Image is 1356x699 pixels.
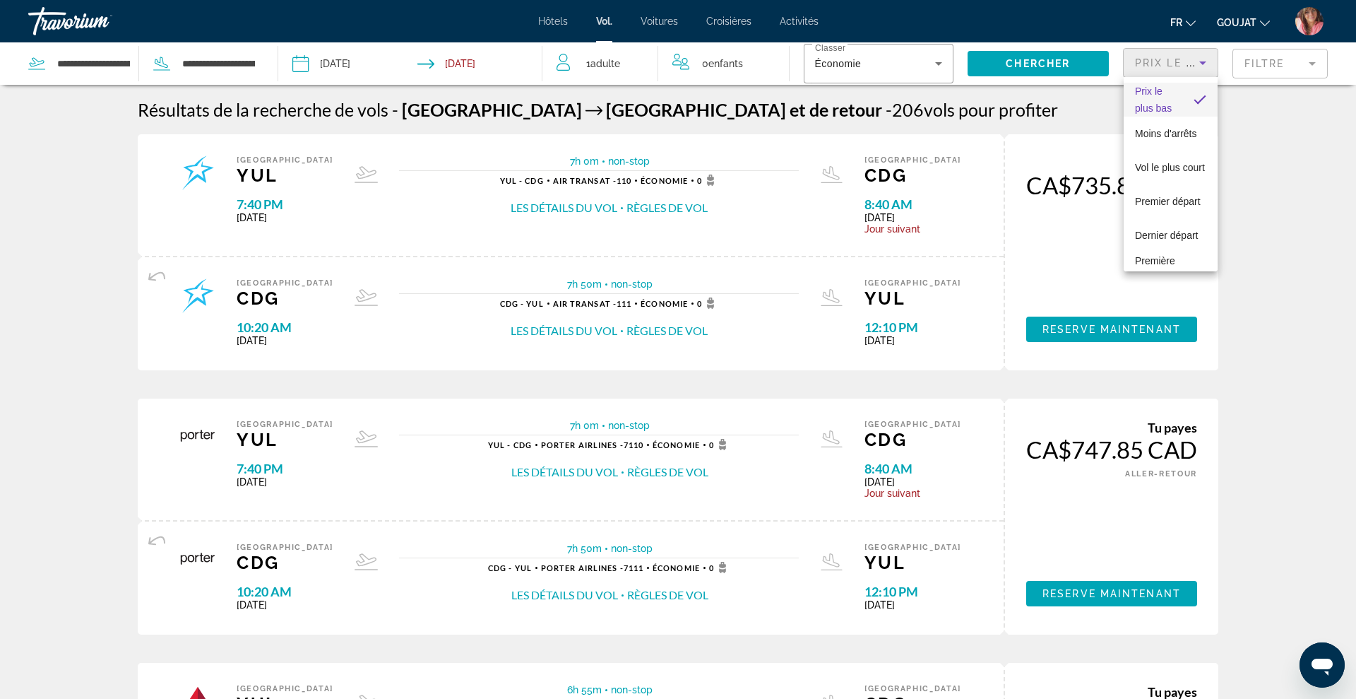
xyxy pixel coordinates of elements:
[1135,162,1205,173] font: Vol le plus court
[1135,255,1175,283] font: Première arrivée
[1299,642,1345,688] iframe: Bouton de lancement de la fenêtre de messagerie
[1135,230,1199,241] font: Dernier départ
[1135,196,1201,207] font: Premier départ
[1135,86,1172,114] font: Prix ​​le plus bas
[1124,77,1218,271] div: Trier par
[1135,128,1196,139] font: Moins d'arrêts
